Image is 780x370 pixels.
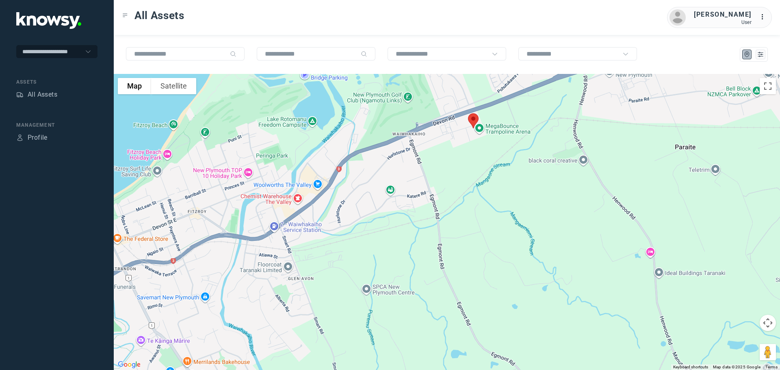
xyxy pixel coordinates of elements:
div: All Assets [28,90,57,100]
div: Assets [16,78,97,86]
div: Toggle Menu [122,13,128,18]
div: : [760,12,769,22]
div: Management [16,121,97,129]
div: [PERSON_NAME] [694,10,752,19]
span: Map data ©2025 Google [713,365,760,369]
div: List [757,51,764,58]
a: AssetsAll Assets [16,90,57,100]
div: Map [743,51,751,58]
div: : [760,12,769,23]
img: Application Logo [16,12,81,29]
div: Search [361,51,367,57]
div: User [694,19,752,25]
button: Map camera controls [760,315,776,331]
div: Assets [16,91,24,98]
button: Show street map [118,78,151,94]
div: Profile [16,134,24,141]
button: Drag Pegman onto the map to open Street View [760,344,776,360]
button: Toggle fullscreen view [760,78,776,94]
a: ProfileProfile [16,133,48,143]
div: Profile [28,133,48,143]
span: All Assets [134,8,184,23]
button: Show satellite imagery [151,78,196,94]
img: avatar.png [669,9,686,26]
tspan: ... [760,14,768,20]
button: Keyboard shortcuts [673,364,708,370]
div: Search [230,51,236,57]
a: Terms (opens in new tab) [765,365,778,369]
img: Google [116,359,143,370]
a: Open this area in Google Maps (opens a new window) [116,359,143,370]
